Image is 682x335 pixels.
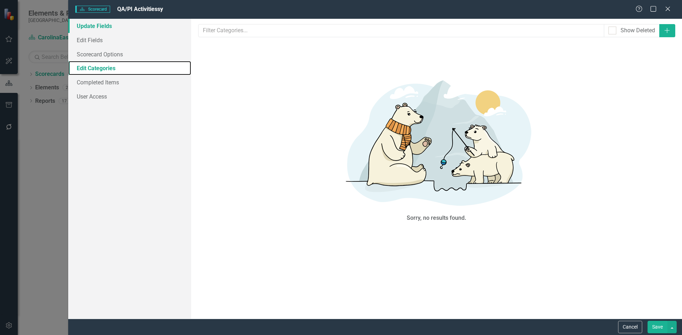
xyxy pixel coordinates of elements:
div: Sorry, no results found. [407,214,466,222]
span: Scorecard [75,6,110,13]
div: Show Deleted [621,27,655,35]
a: Update Fields [68,19,191,33]
button: Save [648,321,667,333]
a: User Access [68,89,191,104]
span: QA/PI Activitiessy [117,6,163,12]
a: Completed Items [68,75,191,89]
a: Edit Categories [68,61,191,75]
input: Filter Categories... [198,24,604,37]
a: Scorecard Options [68,47,191,61]
button: Cancel [618,321,642,333]
img: No results found [330,71,543,212]
a: Edit Fields [68,33,191,47]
